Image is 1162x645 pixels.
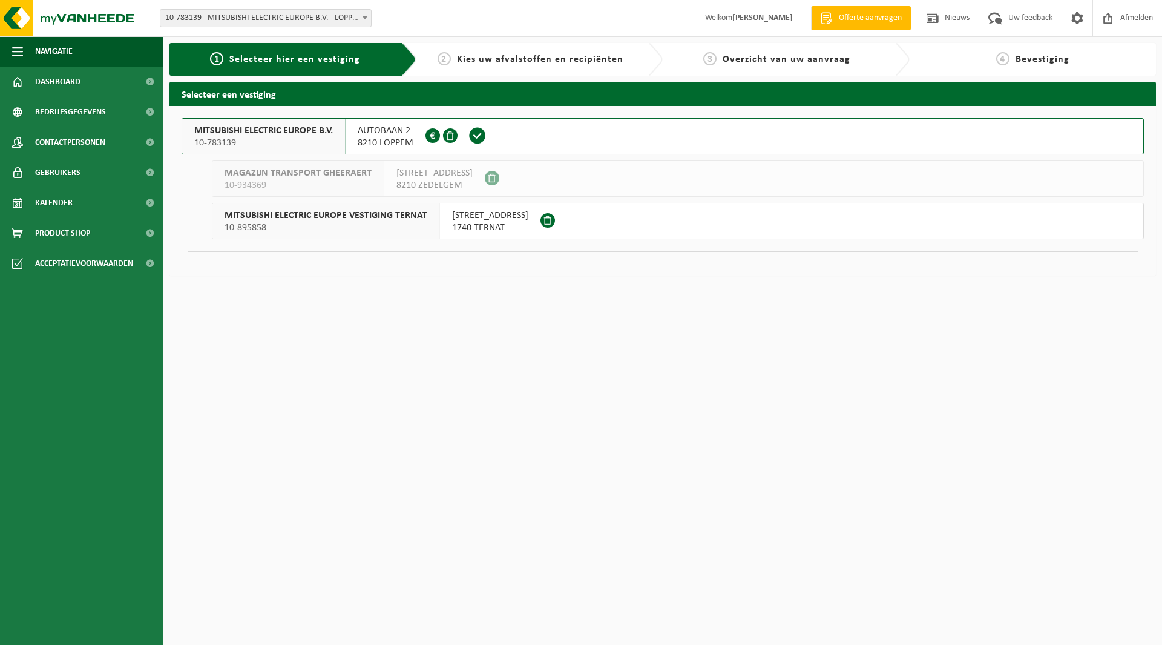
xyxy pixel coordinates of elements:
[194,137,333,149] span: 10-783139
[35,36,73,67] span: Navigatie
[194,125,333,137] span: MITSUBISHI ELECTRIC EUROPE B.V.
[396,167,473,179] span: [STREET_ADDRESS]
[732,13,793,22] strong: [PERSON_NAME]
[169,82,1156,105] h2: Selecteer een vestiging
[358,137,413,149] span: 8210 LOPPEM
[35,67,80,97] span: Dashboard
[210,52,223,65] span: 1
[996,52,1009,65] span: 4
[35,218,90,248] span: Product Shop
[811,6,911,30] a: Offerte aanvragen
[35,188,73,218] span: Kalender
[229,55,360,64] span: Selecteer hier een vestiging
[703,52,717,65] span: 3
[1016,55,1069,64] span: Bevestiging
[225,179,372,191] span: 10-934369
[35,127,105,157] span: Contactpersonen
[212,203,1144,239] button: MITSUBISHI ELECTRIC EUROPE VESTIGING TERNAT 10-895858 [STREET_ADDRESS]1740 TERNAT
[438,52,451,65] span: 2
[836,12,905,24] span: Offerte aanvragen
[160,10,371,27] span: 10-783139 - MITSUBISHI ELECTRIC EUROPE B.V. - LOPPEM
[396,179,473,191] span: 8210 ZEDELGEM
[160,9,372,27] span: 10-783139 - MITSUBISHI ELECTRIC EUROPE B.V. - LOPPEM
[452,210,528,222] span: [STREET_ADDRESS]
[225,222,427,234] span: 10-895858
[225,167,372,179] span: MAGAZIJN TRANSPORT GHEERAERT
[723,55,850,64] span: Overzicht van uw aanvraag
[452,222,528,234] span: 1740 TERNAT
[35,97,106,127] span: Bedrijfsgegevens
[182,118,1144,154] button: MITSUBISHI ELECTRIC EUROPE B.V. 10-783139 AUTOBAAN 28210 LOPPEM
[225,210,427,222] span: MITSUBISHI ELECTRIC EUROPE VESTIGING TERNAT
[358,125,413,137] span: AUTOBAAN 2
[35,248,133,279] span: Acceptatievoorwaarden
[457,55,623,64] span: Kies uw afvalstoffen en recipiënten
[35,157,80,188] span: Gebruikers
